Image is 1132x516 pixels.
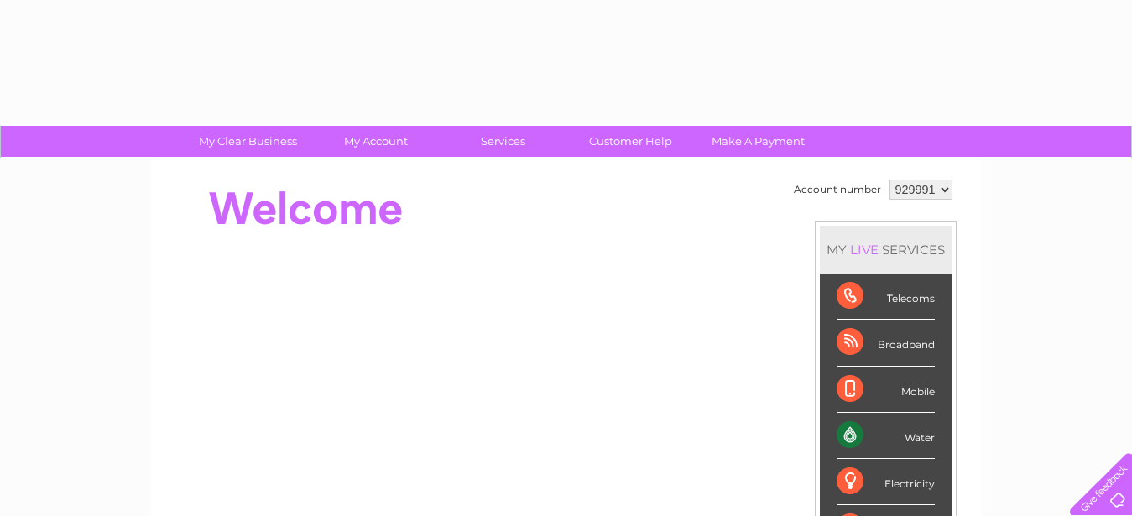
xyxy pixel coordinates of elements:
div: MY SERVICES [820,226,952,274]
a: My Account [306,126,445,157]
a: Customer Help [561,126,700,157]
a: Services [434,126,572,157]
div: Mobile [837,367,935,413]
div: LIVE [847,242,882,258]
div: Telecoms [837,274,935,320]
a: Make A Payment [689,126,827,157]
div: Electricity [837,459,935,505]
a: My Clear Business [179,126,317,157]
div: Broadband [837,320,935,366]
div: Water [837,413,935,459]
td: Account number [790,175,885,204]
